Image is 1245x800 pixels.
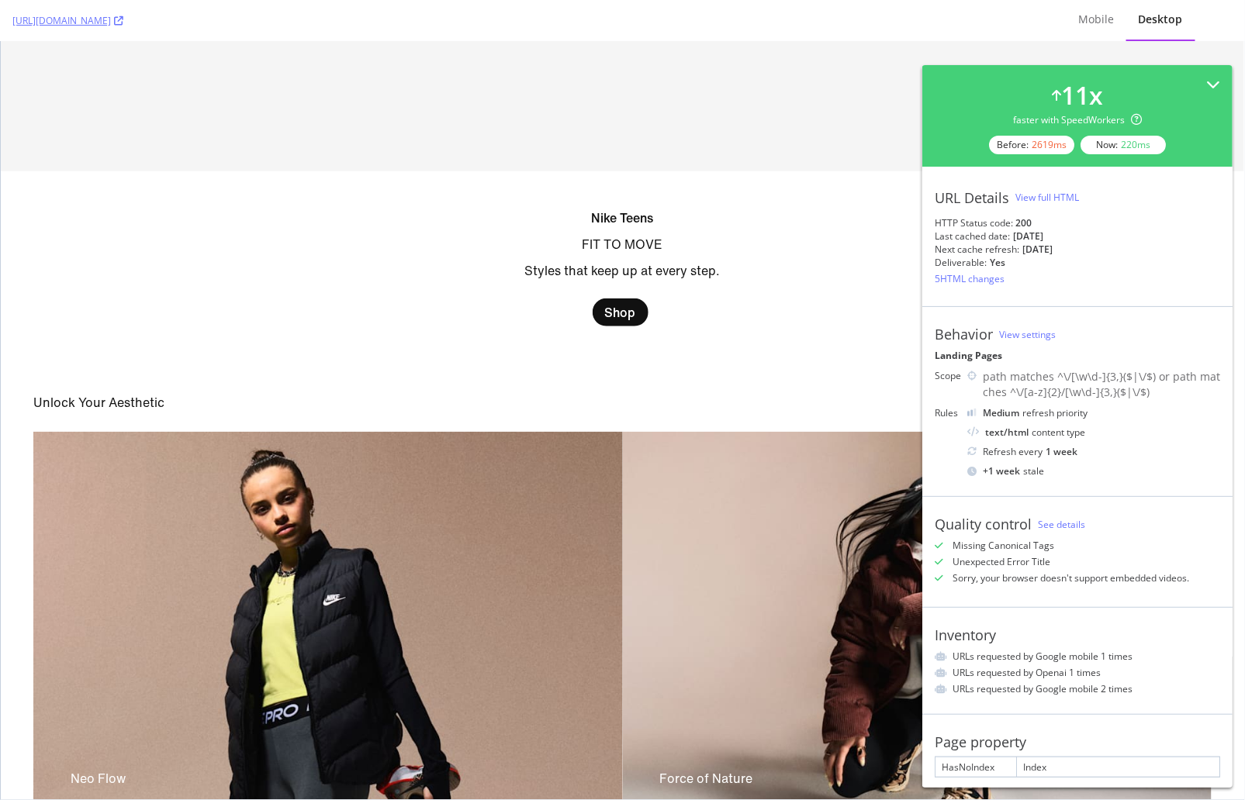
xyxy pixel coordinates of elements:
div: HasNoIndex [935,757,1016,777]
div: 11 x [1061,78,1103,113]
div: faster with SpeedWorkers [1013,113,1142,126]
img: j32suk7ufU7viAAAAAElFTkSuQmCC [967,409,977,416]
div: 1 week [1046,445,1077,458]
div: Missing Canonical Tags [953,539,1054,552]
div: + 1 week [983,464,1020,478]
a: Shop [592,257,648,284]
h2: Unlock Your Aesthetic [33,350,1211,371]
button: 5HTML changes [935,269,1005,288]
div: Refresh every [967,445,1220,458]
div: Scope [935,369,961,382]
div: [DATE] [1013,229,1043,243]
a: See details [1038,518,1085,531]
a: Nike Teens FIT TO MOVE [37,167,1206,284]
button: View full HTML [1015,185,1079,210]
li: URLs requested by Openai 1 times [935,666,1220,679]
div: Unexpected Error Title [953,555,1050,568]
div: Inventory [935,626,996,643]
div: Next cache refresh: [935,243,1019,256]
div: content type [967,426,1220,439]
div: Yes [990,256,1005,269]
div: Now: [1081,136,1166,154]
div: Page property [935,733,1026,750]
a: [URL][DOMAIN_NAME] [12,14,123,27]
div: View full HTML [1015,191,1079,204]
div: Index [1017,757,1219,777]
div: URL Details [935,189,1009,206]
div: Rules [935,406,961,419]
div: HTTP Status code: [935,216,1220,229]
div: Last cached date: [935,229,1010,243]
div: Mobile [1078,12,1114,27]
div: Quality control [935,516,1032,533]
div: Behavior [935,326,993,343]
strong: 200 [1015,216,1032,229]
li: URLs requested by Google mobile 2 times [935,682,1220,695]
div: stale [967,464,1220,478]
div: 220 ms [1121,138,1150,151]
div: path matches ^\/[\w\d-]{3,}($|\/$) or path matches ^\/[a-z]{2}/[\w\d-]{3,}($|\/$) [983,369,1220,400]
div: Before: [989,136,1074,154]
div: Medium [983,406,1019,419]
div: [DATE] [1022,243,1053,256]
a: View settings [999,328,1056,341]
div: Desktop [1139,12,1183,27]
div: Deliverable: [935,256,987,269]
div: 5 HTML changes [935,272,1005,285]
div: refresh priority [983,406,1088,419]
li: URLs requested by Google mobile 1 times [935,650,1220,663]
div: text/html [985,426,1029,439]
div: Landing Pages [935,349,1220,362]
div: Sorry, your browser doesn't support embedded videos. [953,571,1189,584]
div: 2619 ms [1032,138,1067,151]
